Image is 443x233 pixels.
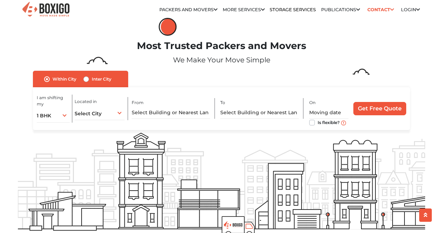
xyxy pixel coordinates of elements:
label: I am shifting my [37,95,70,107]
a: Storage Services [270,7,316,12]
label: Is flexible? [318,118,340,126]
span: 1 BHK [37,112,51,119]
label: Within City [53,75,76,83]
span: Select City [75,110,102,117]
h1: Most Trusted Packers and Movers [18,40,425,52]
input: Select Building or Nearest Landmark [220,107,298,119]
a: More services [223,7,265,12]
a: Publications [321,7,360,12]
label: Inter City [92,75,111,83]
label: Located in [75,98,97,105]
img: move_date_info [341,121,346,125]
a: Contact [365,4,396,15]
label: On [309,100,316,106]
label: From [132,100,144,106]
a: Login [401,7,420,12]
a: Packers and Movers [159,7,217,12]
img: Boxigo [21,1,70,18]
label: To [220,100,225,106]
p: We Make Your Move Simple [18,55,425,65]
input: Select Building or Nearest Landmark [132,107,210,119]
button: scroll up [419,208,432,222]
input: Get Free Quote [353,102,406,115]
input: Moving date [309,107,349,119]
